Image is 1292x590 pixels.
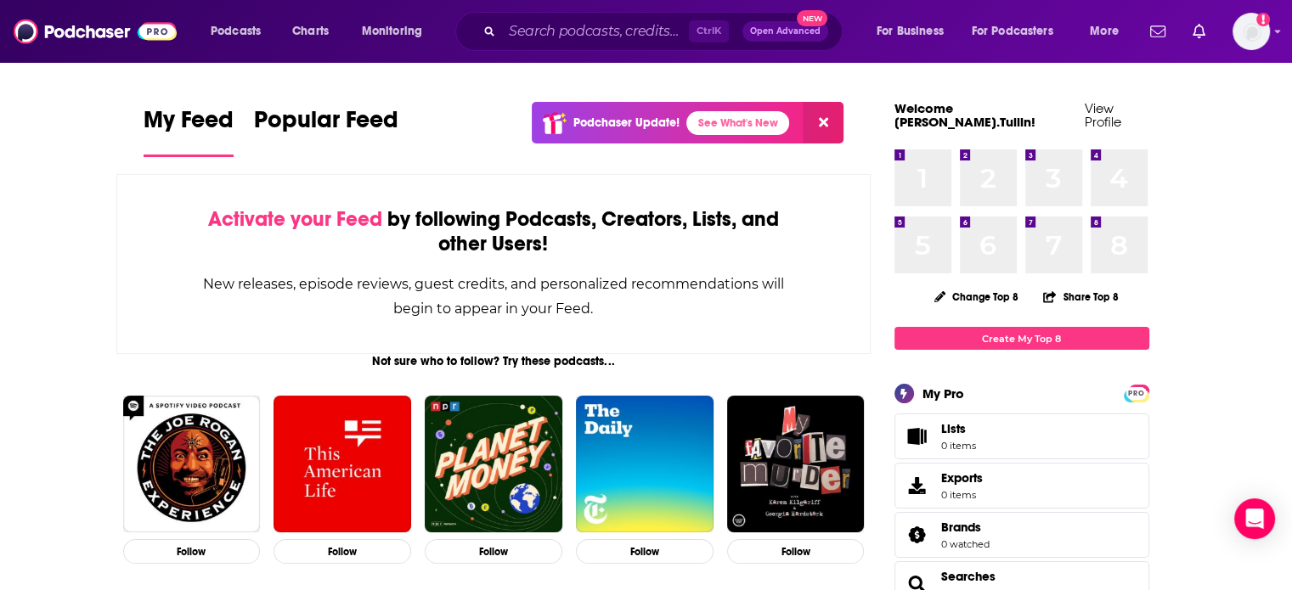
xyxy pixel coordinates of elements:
[199,18,283,45] button: open menu
[471,12,859,51] div: Search podcasts, credits, & more...
[202,207,786,256] div: by following Podcasts, Creators, Lists, and other Users!
[1042,280,1119,313] button: Share Top 8
[144,105,234,157] a: My Feed
[894,512,1149,558] span: Brands
[1126,387,1147,400] span: PRO
[1233,13,1270,50] span: Logged in as Maria.Tullin
[922,385,964,402] div: My Pro
[941,569,996,584] a: Searches
[573,115,680,130] p: Podchaser Update!
[865,18,965,45] button: open menu
[941,489,983,501] span: 0 items
[941,538,990,550] a: 0 watched
[1234,498,1275,539] div: Open Intercom Messenger
[894,413,1149,459] a: Lists
[941,520,981,535] span: Brands
[900,424,934,448] span: Lists
[1126,386,1147,399] a: PRO
[274,396,411,533] img: This American Life
[14,15,177,48] img: Podchaser - Follow, Share and Rate Podcasts
[254,105,398,144] span: Popular Feed
[877,20,944,43] span: For Business
[1233,13,1270,50] img: User Profile
[1143,17,1172,46] a: Show notifications dropdown
[1085,100,1121,130] a: View Profile
[1078,18,1140,45] button: open menu
[894,327,1149,350] a: Create My Top 8
[900,523,934,547] a: Brands
[924,286,1030,307] button: Change Top 8
[576,539,714,564] button: Follow
[894,100,1035,130] a: Welcome [PERSON_NAME].Tullin!
[1256,13,1270,26] svg: Add a profile image
[941,470,983,486] span: Exports
[202,272,786,321] div: New releases, episode reviews, guest credits, and personalized recommendations will begin to appe...
[750,27,821,36] span: Open Advanced
[941,421,966,436] span: Lists
[254,105,398,157] a: Popular Feed
[144,105,234,144] span: My Feed
[1090,20,1119,43] span: More
[502,18,689,45] input: Search podcasts, credits, & more...
[362,20,422,43] span: Monitoring
[211,20,261,43] span: Podcasts
[116,354,872,368] div: Not sure who to follow? Try these podcasts...
[797,10,827,26] span: New
[894,463,1149,509] a: Exports
[941,440,976,452] span: 0 items
[292,20,329,43] span: Charts
[972,20,1053,43] span: For Podcasters
[425,396,562,533] img: Planet Money
[208,206,382,232] span: Activate your Feed
[689,20,729,42] span: Ctrl K
[941,421,976,436] span: Lists
[900,474,934,497] span: Exports
[1233,13,1270,50] button: Show profile menu
[727,396,865,533] img: My Favorite Murder with Karen Kilgariff and Georgia Hardstark
[742,21,828,42] button: Open AdvancedNew
[941,520,990,535] a: Brands
[686,111,789,135] a: See What's New
[576,396,714,533] img: The Daily
[350,18,444,45] button: open menu
[274,539,411,564] button: Follow
[281,18,339,45] a: Charts
[961,18,1078,45] button: open menu
[1186,17,1212,46] a: Show notifications dropdown
[123,396,261,533] img: The Joe Rogan Experience
[123,539,261,564] button: Follow
[727,539,865,564] button: Follow
[425,539,562,564] button: Follow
